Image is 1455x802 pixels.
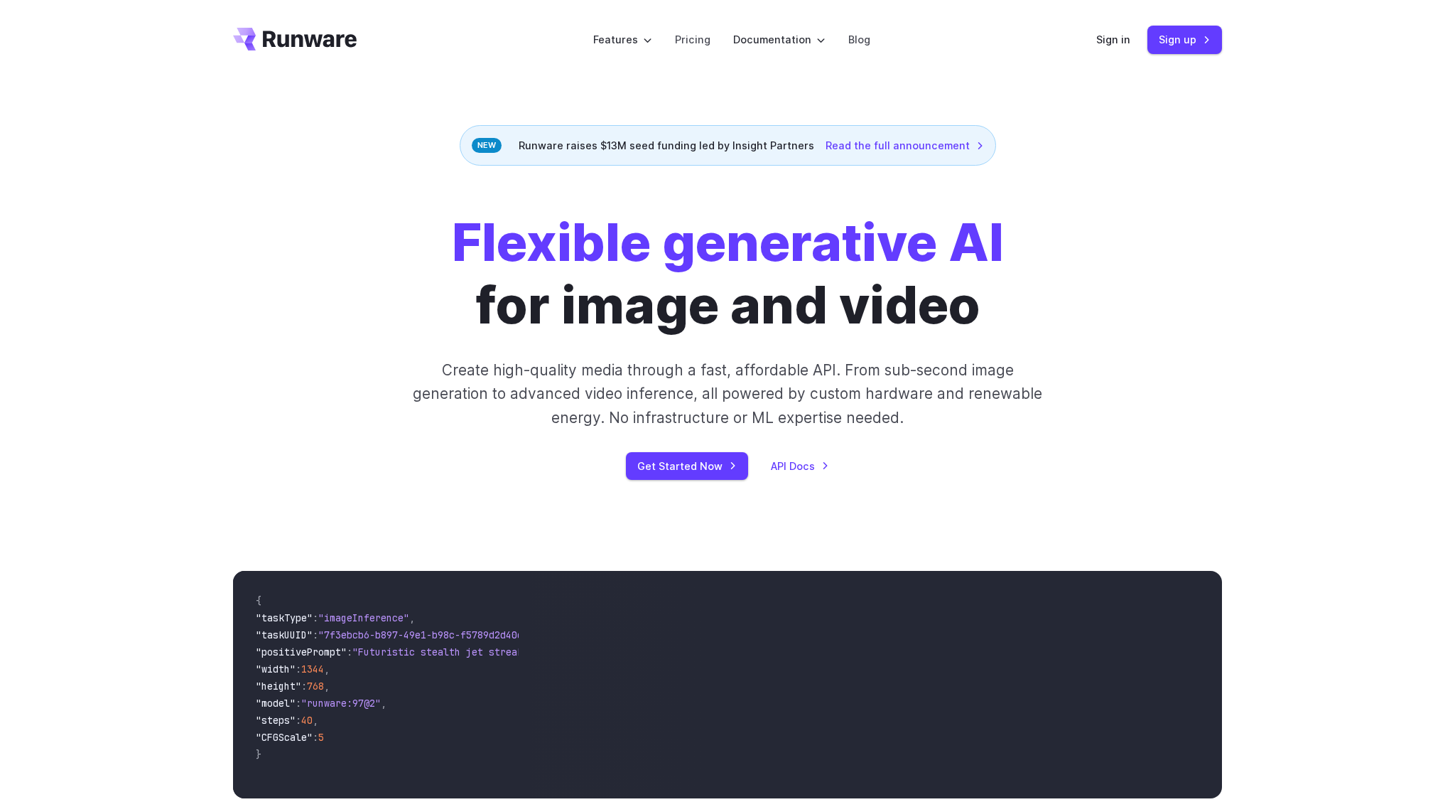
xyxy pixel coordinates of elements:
[296,663,301,675] span: :
[318,629,534,641] span: "7f3ebcb6-b897-49e1-b98c-f5789d2d40d7"
[1147,26,1222,53] a: Sign up
[256,748,261,761] span: }
[771,458,829,474] a: API Docs
[352,646,870,658] span: "Futuristic stealth jet streaking through a neon-lit cityscape with glowing purple exhaust"
[411,358,1044,429] p: Create high-quality media through a fast, affordable API. From sub-second image generation to adv...
[318,731,324,744] span: 5
[626,452,748,480] a: Get Started Now
[256,646,347,658] span: "positivePrompt"
[848,31,870,48] a: Blog
[296,714,301,727] span: :
[733,31,826,48] label: Documentation
[256,697,296,710] span: "model"
[452,211,1004,336] h1: for image and video
[256,680,301,693] span: "height"
[301,697,381,710] span: "runware:97@2"
[301,714,313,727] span: 40
[324,680,330,693] span: ,
[675,31,710,48] a: Pricing
[313,611,318,624] span: :
[256,611,313,624] span: "taskType"
[452,210,1004,274] strong: Flexible generative AI
[318,611,409,624] span: "imageInference"
[256,629,313,641] span: "taskUUID"
[256,731,313,744] span: "CFGScale"
[1096,31,1130,48] a: Sign in
[313,714,318,727] span: ,
[313,629,318,641] span: :
[826,137,984,154] a: Read the full announcement
[256,663,296,675] span: "width"
[381,697,386,710] span: ,
[256,594,261,607] span: {
[409,611,415,624] span: ,
[233,28,357,50] a: Go to /
[301,680,307,693] span: :
[301,663,324,675] span: 1344
[324,663,330,675] span: ,
[296,697,301,710] span: :
[313,731,318,744] span: :
[460,125,996,166] div: Runware raises $13M seed funding led by Insight Partners
[593,31,652,48] label: Features
[347,646,352,658] span: :
[307,680,324,693] span: 768
[256,714,296,727] span: "steps"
